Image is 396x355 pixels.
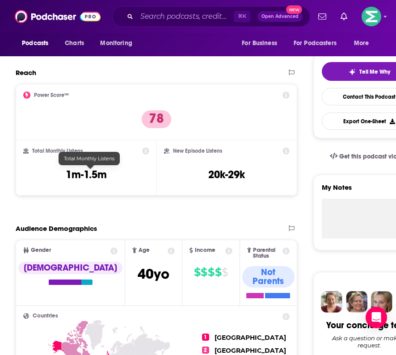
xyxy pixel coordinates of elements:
[137,9,234,24] input: Search podcasts, credits, & more...
[366,307,387,328] div: Open Intercom Messenger
[18,262,122,274] div: [DEMOGRAPHIC_DATA]
[288,35,350,52] button: open menu
[321,291,342,313] img: Sydney Profile
[138,265,169,283] span: 40 yo
[337,9,351,24] a: Show notifications dropdown
[261,14,299,19] span: Open Advanced
[173,148,222,154] h2: New Episode Listens
[201,265,207,280] span: $
[315,9,330,24] a: Show notifications dropdown
[15,8,101,25] img: Podchaser - Follow, Share and Rate Podcasts
[362,7,381,26] button: Show profile menu
[208,168,245,181] h3: 20k-29k
[286,5,302,14] span: New
[234,11,250,22] span: ⌘ K
[142,110,171,128] p: 78
[242,37,277,50] span: For Business
[64,155,114,162] span: Total Monthly Listens
[253,247,281,259] span: Parental Status
[202,334,209,341] span: 1
[22,37,48,50] span: Podcasts
[33,313,58,319] span: Countries
[242,266,295,288] div: Not Parents
[362,7,381,26] span: Logged in as LKassela
[139,247,150,253] span: Age
[16,68,36,77] h2: Reach
[215,347,286,355] span: [GEOGRAPHIC_DATA]
[349,68,356,75] img: tell me why sparkle
[194,265,200,280] span: $
[371,291,392,313] img: Jules Profile
[362,7,381,26] img: User Profile
[65,37,84,50] span: Charts
[257,11,303,22] button: Open AdvancedNew
[31,247,51,253] span: Gender
[236,35,288,52] button: open menu
[346,291,367,313] img: Barbara Profile
[354,37,369,50] span: More
[59,35,89,52] a: Charts
[34,92,69,98] h2: Power Score™
[16,35,60,52] button: open menu
[202,347,209,354] span: 2
[112,6,310,27] div: Search podcasts, credits, & more...
[195,247,215,253] span: Income
[294,37,337,50] span: For Podcasters
[208,265,214,280] span: $
[359,68,390,75] span: Tell Me Why
[215,265,221,280] span: $
[16,224,97,233] h2: Audience Demographics
[215,334,286,342] span: [GEOGRAPHIC_DATA]
[222,265,228,280] span: $
[348,35,380,52] button: open menu
[100,37,132,50] span: Monitoring
[94,35,143,52] button: open menu
[32,148,83,154] h2: Total Monthly Listens
[66,168,107,181] h3: 1m-1.5m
